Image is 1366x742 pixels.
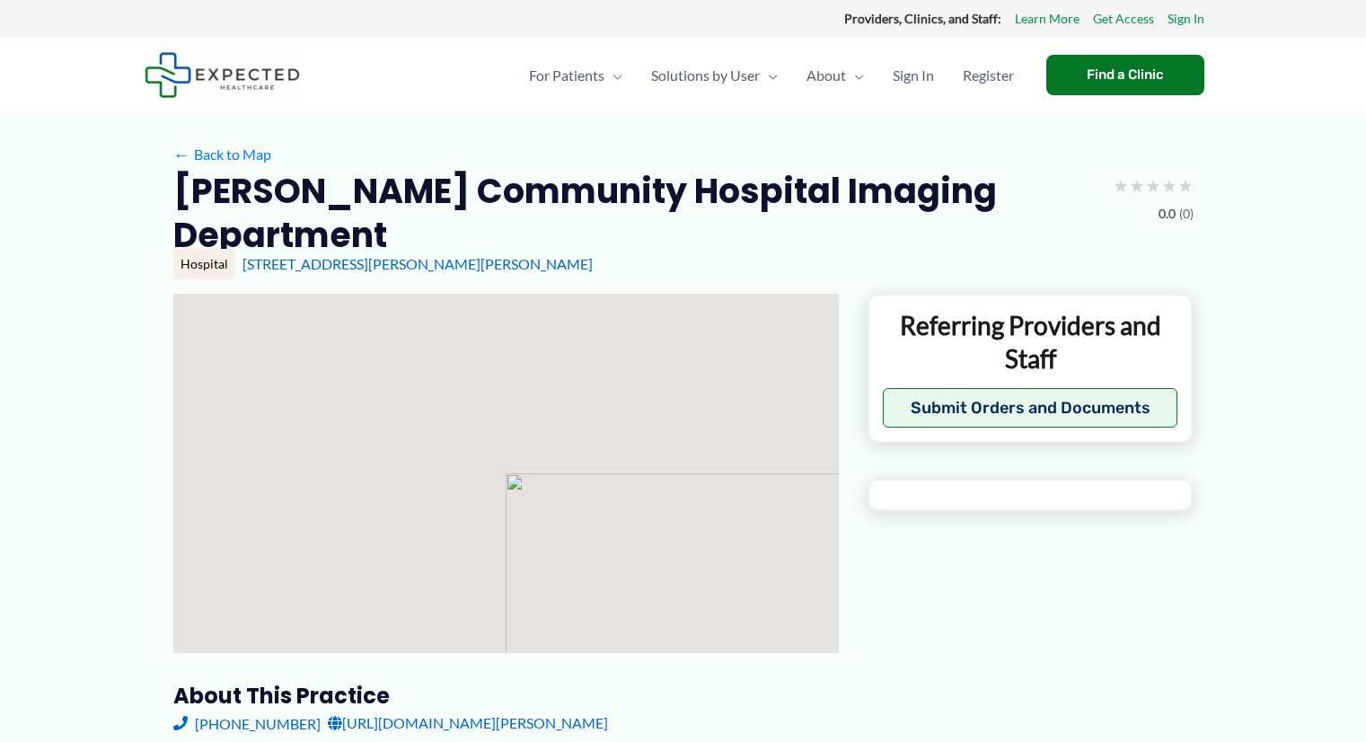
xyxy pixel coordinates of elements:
[145,52,300,98] img: Expected Healthcare Logo - side, dark font, small
[846,44,864,107] span: Menu Toggle
[878,44,948,107] a: Sign In
[1046,55,1204,95] a: Find a Clinic
[844,11,1001,26] strong: Providers, Clinics, and Staff:
[515,44,1028,107] nav: Primary Site Navigation
[242,255,593,272] a: [STREET_ADDRESS][PERSON_NAME][PERSON_NAME]
[1179,202,1194,225] span: (0)
[1168,7,1204,31] a: Sign In
[792,44,878,107] a: AboutMenu Toggle
[1161,169,1177,202] span: ★
[328,710,608,737] a: [URL][DOMAIN_NAME][PERSON_NAME]
[173,682,839,710] h3: About this practice
[1129,169,1145,202] span: ★
[1113,169,1129,202] span: ★
[173,141,271,168] a: ←Back to Map
[963,44,1014,107] span: Register
[173,710,321,737] a: [PHONE_NUMBER]
[1093,7,1154,31] a: Get Access
[529,44,604,107] span: For Patients
[1177,169,1194,202] span: ★
[883,309,1178,375] p: Referring Providers and Staff
[604,44,622,107] span: Menu Toggle
[173,146,190,163] span: ←
[1015,7,1080,31] a: Learn More
[883,388,1178,428] button: Submit Orders and Documents
[806,44,846,107] span: About
[515,44,637,107] a: For PatientsMenu Toggle
[760,44,778,107] span: Menu Toggle
[1159,202,1176,225] span: 0.0
[1145,169,1161,202] span: ★
[893,44,934,107] span: Sign In
[651,44,760,107] span: Solutions by User
[637,44,792,107] a: Solutions by UserMenu Toggle
[173,169,1098,258] h2: [PERSON_NAME] Community Hospital Imaging Department
[173,249,235,279] div: Hospital
[948,44,1028,107] a: Register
